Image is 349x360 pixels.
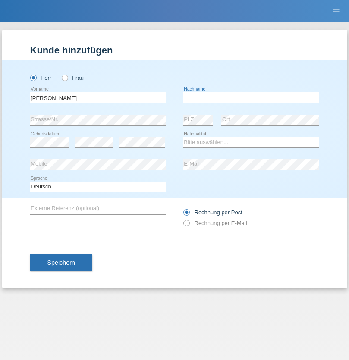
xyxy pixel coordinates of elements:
h1: Kunde hinzufügen [30,45,319,56]
label: Rechnung per E-Mail [183,220,247,226]
i: menu [332,7,340,16]
a: menu [327,8,345,13]
input: Rechnung per E-Mail [183,220,189,231]
input: Frau [62,75,67,80]
span: Speichern [47,259,75,266]
input: Herr [30,75,36,80]
button: Speichern [30,254,92,271]
label: Rechnung per Post [183,209,242,216]
input: Rechnung per Post [183,209,189,220]
label: Herr [30,75,52,81]
label: Frau [62,75,84,81]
